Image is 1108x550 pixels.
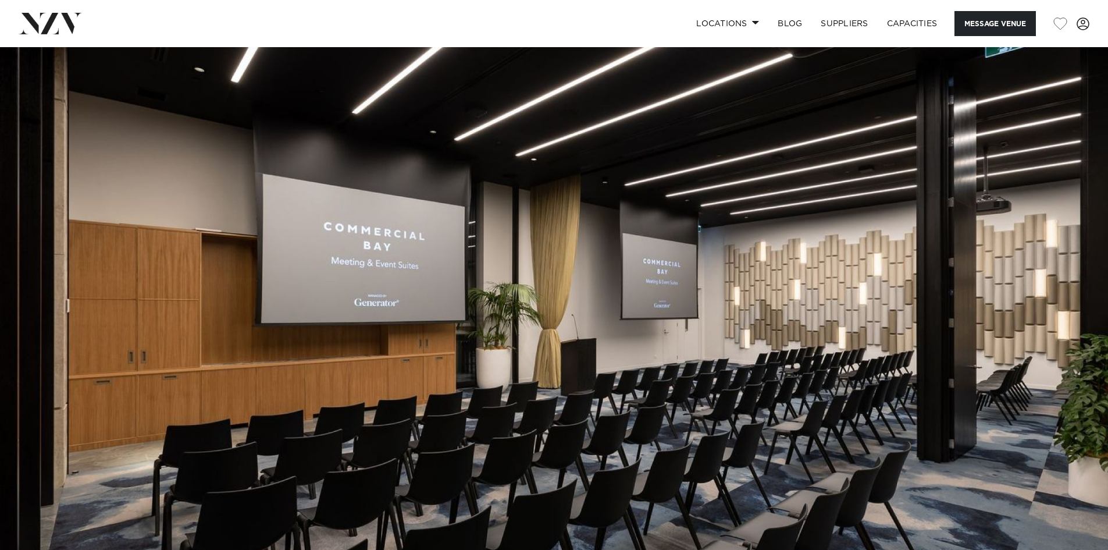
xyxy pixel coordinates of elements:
[811,11,877,36] a: SUPPLIERS
[19,13,82,34] img: nzv-logo.png
[687,11,768,36] a: Locations
[954,11,1036,36] button: Message Venue
[878,11,947,36] a: Capacities
[768,11,811,36] a: BLOG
